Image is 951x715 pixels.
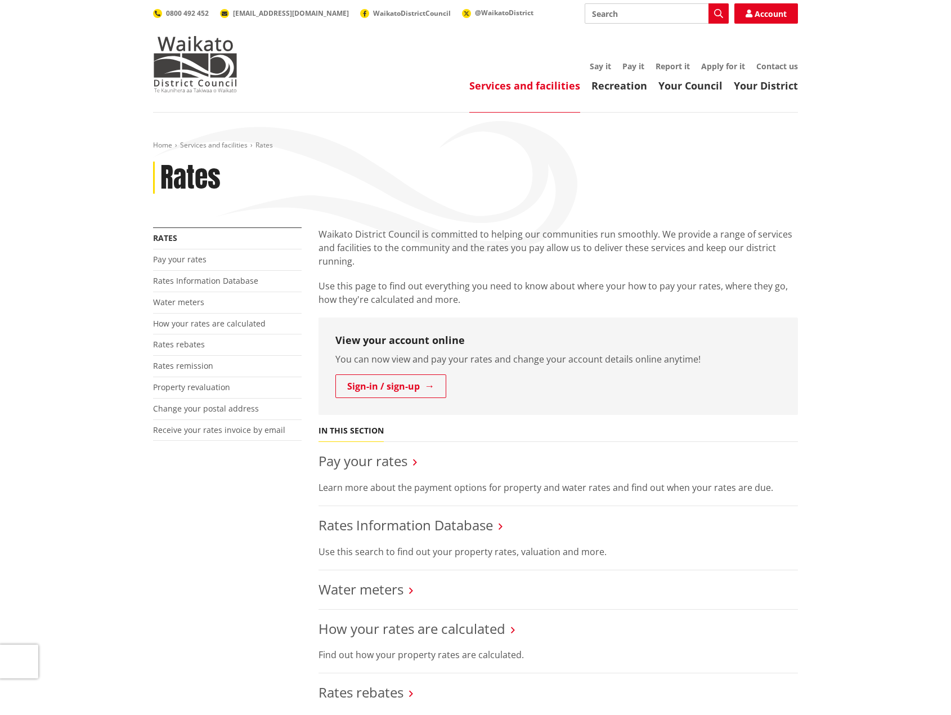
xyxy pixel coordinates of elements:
a: Say it [590,61,611,71]
a: How your rates are calculated [319,619,505,638]
a: Your District [734,79,798,92]
p: Use this page to find out everything you need to know about where your how to pay your rates, whe... [319,279,798,306]
span: @WaikatoDistrict [475,8,533,17]
a: Rates remission [153,360,213,371]
h5: In this section [319,426,384,436]
a: Pay it [622,61,644,71]
a: Apply for it [701,61,745,71]
a: Pay your rates [153,254,207,265]
p: Use this search to find out your property rates, valuation and more. [319,545,798,558]
a: Rates Information Database [153,275,258,286]
h1: Rates [160,162,221,194]
a: Change your postal address [153,403,259,414]
a: Contact us [756,61,798,71]
a: Your Council [658,79,723,92]
a: [EMAIL_ADDRESS][DOMAIN_NAME] [220,8,349,18]
p: Waikato District Council is committed to helping our communities run smoothly. We provide a range... [319,227,798,268]
a: How your rates are calculated [153,318,266,329]
span: [EMAIL_ADDRESS][DOMAIN_NAME] [233,8,349,18]
span: WaikatoDistrictCouncil [373,8,451,18]
input: Search input [585,3,729,24]
a: Sign-in / sign-up [335,374,446,398]
a: @WaikatoDistrict [462,8,533,17]
a: Account [734,3,798,24]
a: Rates rebates [153,339,205,350]
a: Pay your rates [319,452,407,470]
a: Property revaluation [153,382,230,392]
a: Home [153,140,172,150]
a: Report it [656,61,690,71]
a: Water meters [319,580,403,598]
span: 0800 492 452 [166,8,209,18]
a: Services and facilities [469,79,580,92]
a: Rates rebates [319,683,403,701]
img: Waikato District Council - Te Kaunihera aa Takiwaa o Waikato [153,36,237,92]
a: 0800 492 452 [153,8,209,18]
span: Rates [255,140,273,150]
p: You can now view and pay your rates and change your account details online anytime! [335,352,781,366]
a: Water meters [153,297,204,307]
a: Rates [153,233,177,243]
a: Recreation [591,79,647,92]
p: Find out how your property rates are calculated. [319,648,798,662]
p: Learn more about the payment options for property and water rates and find out when your rates ar... [319,481,798,494]
a: Receive your rates invoice by email [153,424,285,435]
nav: breadcrumb [153,141,798,150]
a: WaikatoDistrictCouncil [360,8,451,18]
a: Rates Information Database [319,516,493,534]
a: Services and facilities [180,140,248,150]
h3: View your account online [335,334,781,347]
